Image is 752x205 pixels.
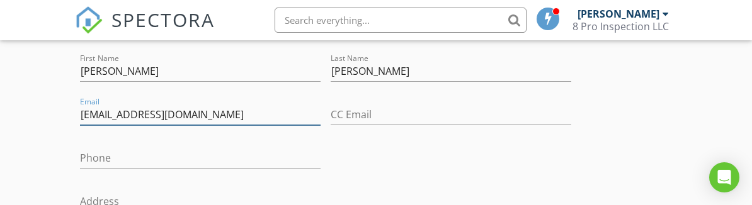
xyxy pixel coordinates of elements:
[75,6,103,34] img: The Best Home Inspection Software - Spectora
[75,17,215,43] a: SPECTORA
[709,162,739,192] div: Open Intercom Messenger
[275,8,527,33] input: Search everything...
[573,20,669,33] div: 8 Pro Inspection LLC
[578,8,659,20] div: [PERSON_NAME]
[111,6,215,33] span: SPECTORA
